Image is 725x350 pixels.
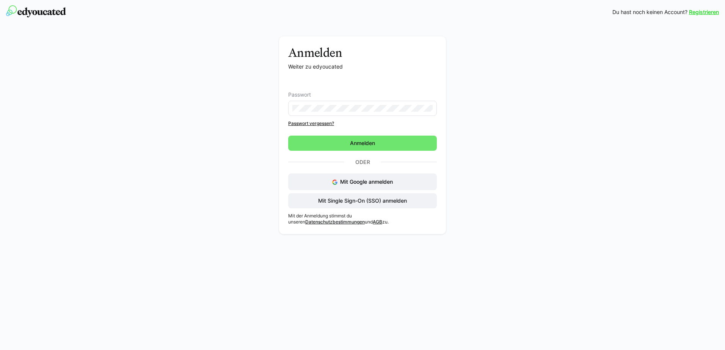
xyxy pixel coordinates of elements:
[288,63,437,70] p: Weiter zu edyoucated
[288,136,437,151] button: Anmelden
[288,173,437,190] button: Mit Google anmelden
[344,157,381,167] p: Oder
[305,219,365,225] a: Datenschutzbestimmungen
[6,5,66,17] img: edyoucated
[373,219,382,225] a: AGB
[689,8,719,16] a: Registrieren
[317,197,408,205] span: Mit Single Sign-On (SSO) anmelden
[288,213,437,225] p: Mit der Anmeldung stimmst du unseren und zu.
[349,139,376,147] span: Anmelden
[288,120,437,127] a: Passwort vergessen?
[288,45,437,60] h3: Anmelden
[288,193,437,208] button: Mit Single Sign-On (SSO) anmelden
[612,8,687,16] span: Du hast noch keinen Account?
[340,178,393,185] span: Mit Google anmelden
[288,92,311,98] span: Passwort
